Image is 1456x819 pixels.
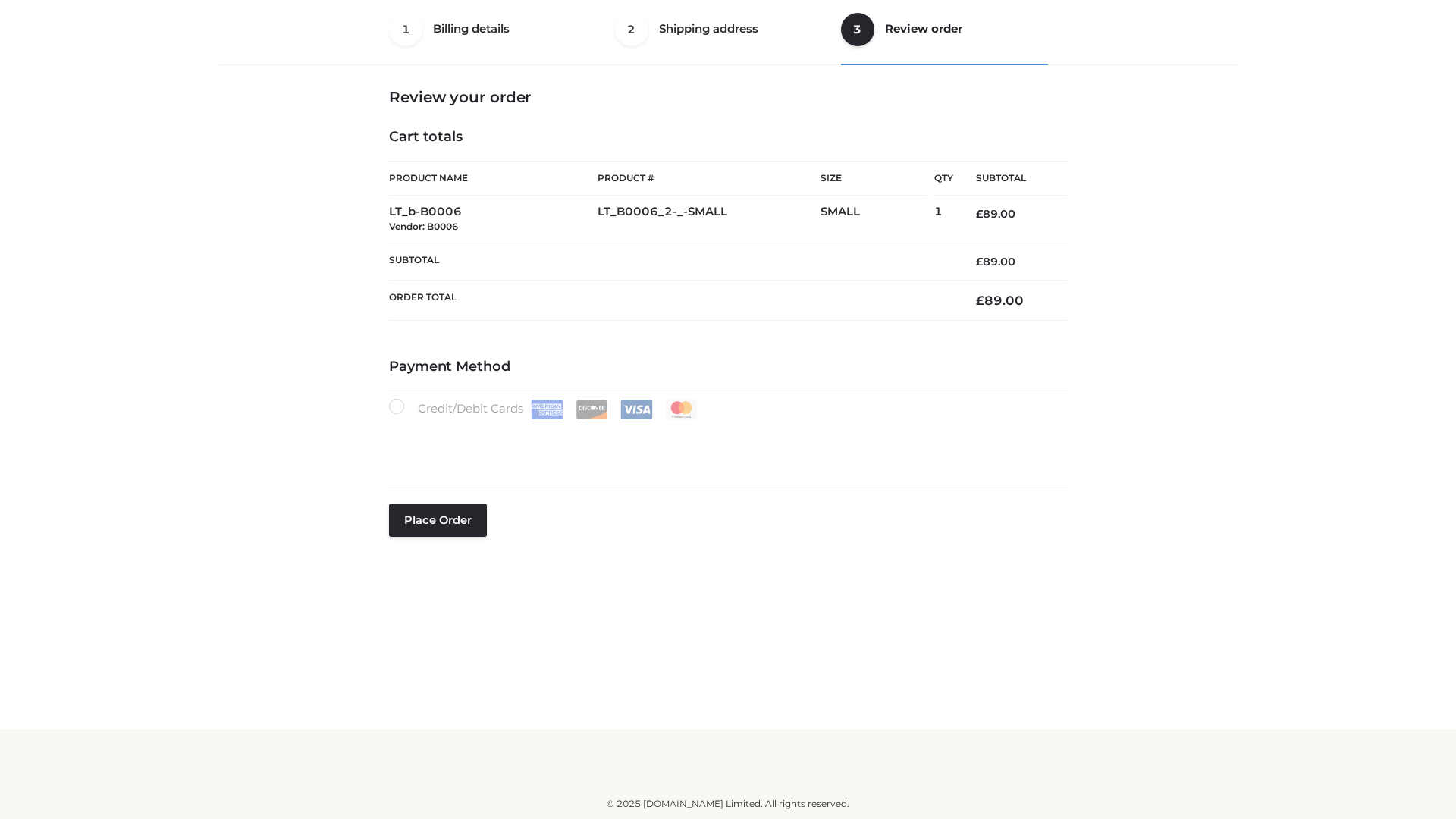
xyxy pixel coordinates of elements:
bdi: 89.00 [976,293,1024,308]
th: Order Total [389,281,953,321]
iframe: Secure payment input frame [386,416,1064,472]
th: Subtotal [953,162,1067,196]
td: LT_b-B0006 [389,196,598,243]
img: Visa [620,400,653,419]
h3: Review your order [389,88,1067,106]
th: Product # [598,161,821,196]
bdi: 89.00 [976,255,1015,268]
td: SMALL [821,196,934,243]
div: © 2025 [DOMAIN_NAME] Limited. All rights reserved. [225,796,1231,811]
span: £ [976,207,983,221]
td: LT_B0006_2-_-SMALL [598,196,821,243]
td: 1 [934,196,953,243]
th: Size [821,162,927,196]
button: Place order [389,504,487,537]
small: Vendor: B0006 [389,221,458,232]
label: Credit/Debit Cards [389,399,699,419]
th: Product Name [389,161,598,196]
th: Subtotal [389,243,953,280]
img: Discover [576,400,608,419]
span: £ [976,255,983,268]
span: £ [976,293,984,308]
img: Amex [531,400,563,419]
bdi: 89.00 [976,207,1015,221]
h4: Payment Method [389,359,1067,375]
th: Qty [934,161,953,196]
h4: Cart totals [389,129,1067,146]
img: Mastercard [665,400,698,419]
